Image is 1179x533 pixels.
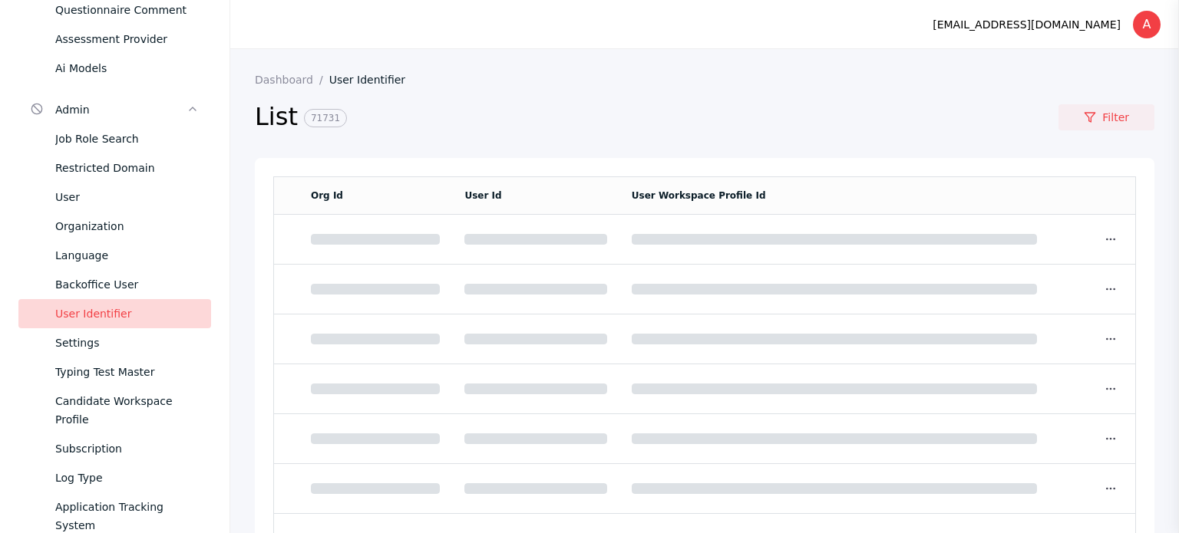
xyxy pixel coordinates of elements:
div: Backoffice User [55,275,199,294]
div: Job Role Search [55,130,199,148]
a: Backoffice User [18,270,211,299]
a: Assessment Provider [18,25,211,54]
div: Ai Models [55,59,199,77]
a: Log Type [18,463,211,492]
a: Candidate Workspace Profile [18,387,211,434]
a: User Identifier [329,74,418,86]
div: Questionnaire Comment [55,1,199,19]
div: Typing Test Master [55,363,199,381]
a: Dashboard [255,74,329,86]
a: Language [18,241,211,270]
a: Org Id [311,190,343,201]
div: Assessment Provider [55,30,199,48]
a: User Id [464,190,501,201]
div: Organization [55,217,199,235]
a: Typing Test Master [18,357,211,387]
div: Candidate Workspace Profile [55,392,199,429]
div: Subscription [55,439,199,458]
a: Ai Models [18,54,211,83]
span: 71731 [304,109,347,127]
div: [EMAIL_ADDRESS][DOMAIN_NAME] [933,15,1121,34]
div: User [55,188,199,206]
a: Job Role Search [18,124,211,153]
div: A [1133,11,1161,38]
div: Language [55,246,199,265]
div: User Identifier [55,304,199,323]
div: Settings [55,334,199,352]
h2: List [255,101,1058,133]
div: Restricted Domain [55,159,199,177]
a: Organization [18,212,211,241]
a: Filter [1058,104,1154,130]
a: User Workspace Profile Id [632,190,766,201]
a: User Identifier [18,299,211,328]
a: Restricted Domain [18,153,211,183]
div: Admin [55,100,187,119]
a: Settings [18,328,211,357]
div: Log Type [55,469,199,487]
a: Subscription [18,434,211,463]
a: User [18,183,211,212]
